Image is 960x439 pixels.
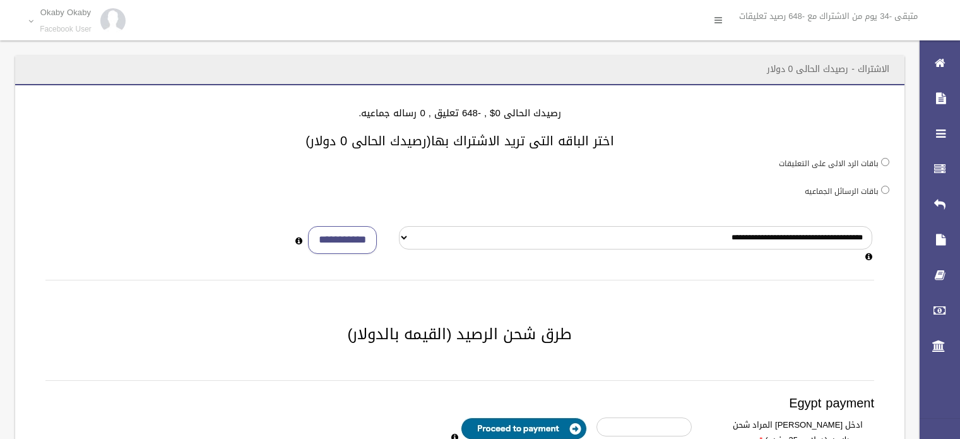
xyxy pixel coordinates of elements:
h3: اختر الباقه التى تريد الاشتراك بها(رصيدك الحالى 0 دولار) [30,134,889,148]
img: 84628273_176159830277856_972693363922829312_n.jpg [100,8,126,33]
small: Facebook User [40,25,92,34]
h3: Egypt payment [45,396,874,410]
h4: رصيدك الحالى 0$ , -648 تعليق , 0 رساله جماعيه. [30,108,889,119]
label: باقات الرسائل الجماعيه [805,184,879,198]
label: باقات الرد الالى على التعليقات [779,157,879,171]
header: الاشتراك - رصيدك الحالى 0 دولار [752,57,904,81]
h2: طرق شحن الرصيد (القيمه بالدولار) [30,326,889,342]
p: Okaby Okaby [40,8,92,17]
